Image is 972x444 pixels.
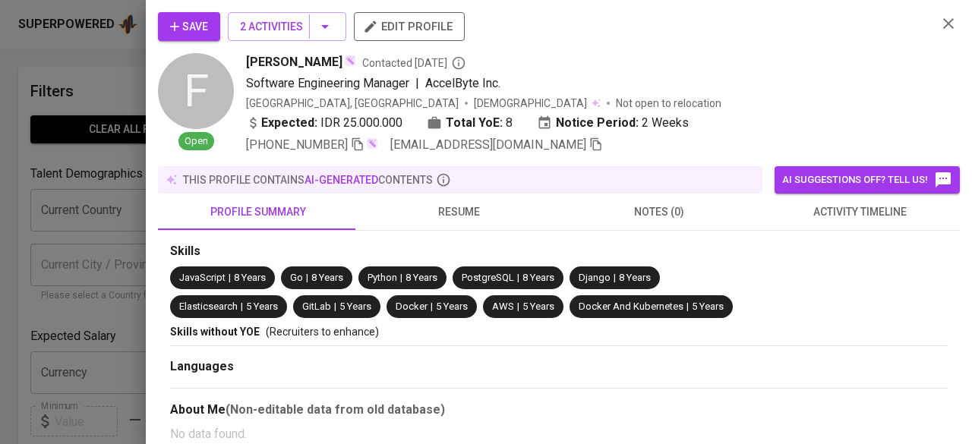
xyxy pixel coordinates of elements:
[782,171,952,189] span: AI suggestions off? Tell us!
[517,271,519,285] span: |
[425,76,500,90] span: AccelByte Inc.
[170,326,260,338] span: Skills without YOE
[368,272,397,283] span: Python
[266,326,379,338] span: (Recruiters to enhance)
[568,203,750,222] span: notes (0)
[311,272,343,283] span: 8 Years
[451,55,466,71] svg: By Batam recruiter
[400,271,402,285] span: |
[415,74,419,93] span: |
[179,301,238,312] span: Elasticsearch
[522,272,554,283] span: 8 Years
[179,272,226,283] span: JavaScript
[246,301,278,312] span: 5 Years
[178,134,214,149] span: Open
[246,53,342,71] span: [PERSON_NAME]
[692,301,724,312] span: 5 Years
[234,272,266,283] span: 8 Years
[522,301,554,312] span: 5 Years
[686,300,689,314] span: |
[492,301,514,312] span: AWS
[246,137,348,152] span: [PHONE_NUMBER]
[474,96,589,111] span: [DEMOGRAPHIC_DATA]
[506,114,513,132] span: 8
[436,301,468,312] span: 5 Years
[170,425,948,443] p: No data found.
[306,271,308,285] span: |
[768,203,951,222] span: activity timeline
[775,166,960,194] button: AI suggestions off? Tell us!
[462,272,514,283] span: PostgreSQL
[579,272,611,283] span: Django
[366,17,453,36] span: edit profile
[158,12,220,41] button: Save
[334,300,336,314] span: |
[305,174,378,186] span: AI-generated
[556,114,639,132] b: Notice Period:
[339,301,371,312] span: 5 Years
[302,301,331,312] span: GitLab
[537,114,689,132] div: 2 Weeks
[170,243,948,260] div: Skills
[261,114,317,132] b: Expected:
[241,300,243,314] span: |
[517,300,519,314] span: |
[344,55,356,67] img: magic_wand.svg
[390,137,586,152] span: [EMAIL_ADDRESS][DOMAIN_NAME]
[614,271,616,285] span: |
[406,272,437,283] span: 8 Years
[226,402,445,417] b: (Non-editable data from old database)
[183,172,433,187] p: this profile contains contents
[167,203,349,222] span: profile summary
[446,114,503,132] b: Total YoE:
[246,114,402,132] div: IDR 25.000.000
[229,271,231,285] span: |
[368,203,550,222] span: resume
[366,137,378,150] img: magic_wand.svg
[170,17,208,36] span: Save
[170,401,948,419] div: About Me
[246,76,409,90] span: Software Engineering Manager
[354,12,465,41] button: edit profile
[619,272,651,283] span: 8 Years
[246,96,459,111] div: [GEOGRAPHIC_DATA], [GEOGRAPHIC_DATA]
[616,96,721,111] p: Not open to relocation
[170,358,948,376] div: Languages
[396,301,428,312] span: Docker
[431,300,433,314] span: |
[354,20,465,32] a: edit profile
[158,53,234,129] div: F
[240,17,334,36] span: 2 Activities
[362,55,466,71] span: Contacted [DATE]
[290,272,303,283] span: Go
[579,301,683,312] span: Docker And Kubernetes
[228,12,346,41] button: 2 Activities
